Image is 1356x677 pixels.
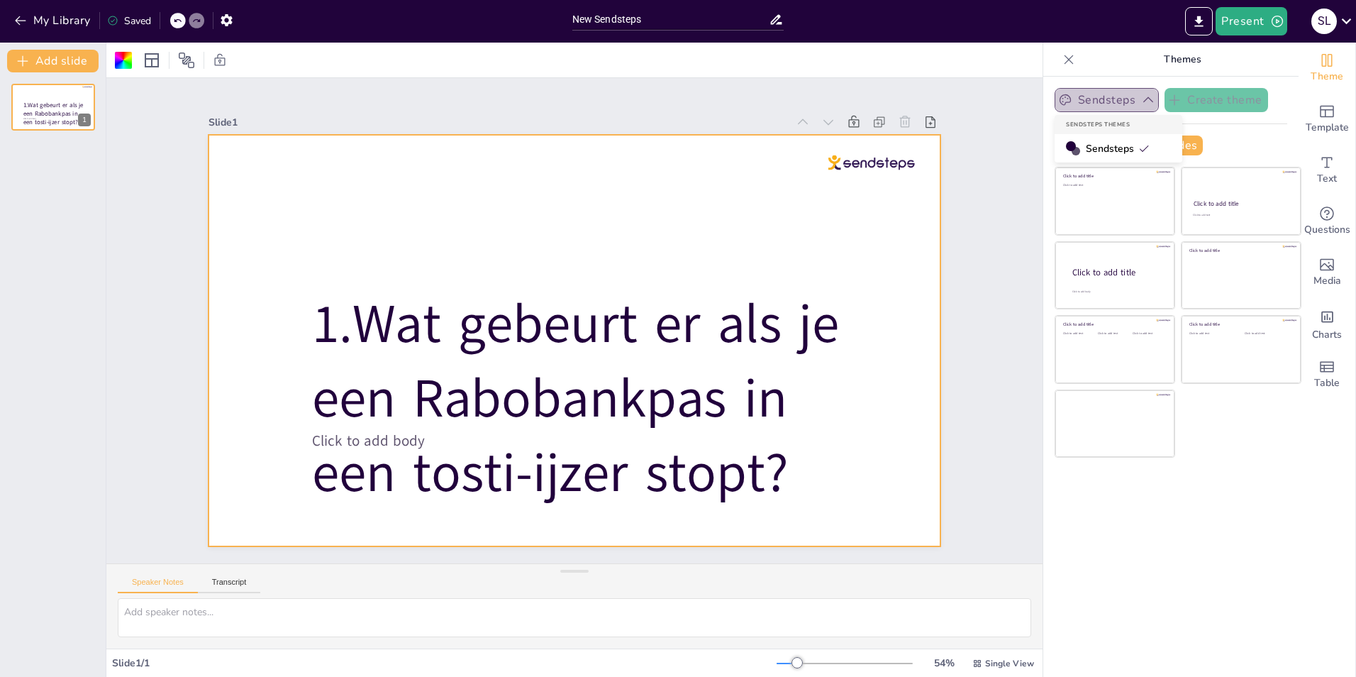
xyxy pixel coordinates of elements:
div: Click to add title [1063,321,1165,327]
div: Click to add text [1063,184,1165,187]
div: Click to add text [1245,332,1289,336]
span: Position [178,52,195,69]
span: Click to add body [23,118,36,120]
span: Sendsteps [1086,142,1150,155]
div: Add ready made slides [1299,94,1355,145]
div: 1 [11,84,95,131]
span: Single View [985,658,1034,669]
button: Present [1216,7,1286,35]
button: Sendsteps [1055,88,1159,112]
span: Table [1314,375,1340,391]
span: Template [1306,120,1349,136]
div: Get real-time input from your audience [1299,196,1355,247]
div: Click to add title [1063,173,1165,179]
button: Export to PowerPoint [1185,7,1213,35]
div: Add charts and graphs [1299,298,1355,349]
button: Add slide [7,50,99,72]
span: 1. [23,101,28,110]
input: Insert title [572,9,769,30]
div: Click to add body [1072,290,1162,293]
div: 1 [78,114,91,126]
p: Themes [1080,43,1284,77]
p: Wat gebeurt er als je een Rabobankpas in een tosti-ijzer stopt? [312,287,867,511]
div: Click to add title [1189,248,1291,253]
p: Wat gebeurt er als je een Rabobankpas in een tosti-ijzer stopt? [23,101,87,126]
div: Slide 1 / 1 [112,656,777,670]
div: Click to add title [1072,266,1163,278]
span: Theme [1311,69,1343,84]
span: Media [1313,273,1341,289]
div: Layout [140,49,163,72]
div: Add text boxes [1299,145,1355,196]
button: Transcript [198,578,261,593]
div: Click to add text [1063,332,1095,336]
button: My Library [11,9,96,32]
div: Click to add text [1098,332,1130,336]
span: Click to add body [312,431,425,451]
span: 1. [312,287,352,360]
div: Add images, graphics, shapes or video [1299,247,1355,298]
div: Click to add text [1133,332,1165,336]
div: Saved [107,14,151,28]
button: Speaker Notes [118,578,198,593]
div: Click to add title [1189,321,1291,327]
span: Text [1317,171,1337,187]
span: Questions [1304,222,1350,238]
div: Click to add title [1194,199,1288,208]
div: Sendsteps Themes [1055,115,1182,134]
div: Change the overall theme [1299,43,1355,94]
span: Charts [1312,327,1342,343]
div: Click to add text [1193,214,1287,217]
button: Create theme [1165,88,1268,112]
button: S L [1311,7,1337,35]
div: Click to add text [1189,332,1234,336]
div: S L [1311,9,1337,34]
div: Slide 1 [209,116,787,129]
div: 54 % [927,656,961,670]
div: Add a table [1299,349,1355,400]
